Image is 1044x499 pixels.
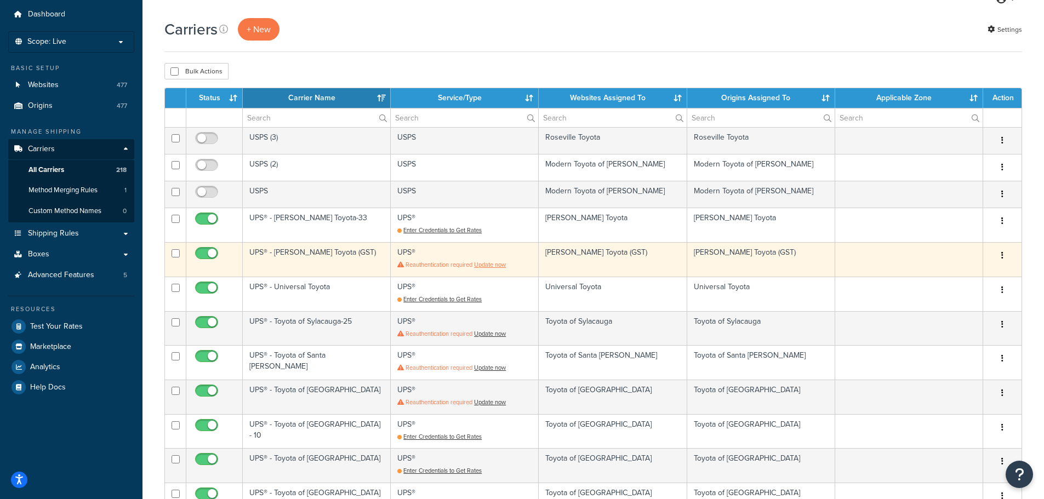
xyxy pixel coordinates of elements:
td: USPS [391,127,539,154]
span: Scope: Live [27,37,66,47]
span: 5 [123,271,127,280]
span: Reauthentication required [406,329,472,338]
td: [PERSON_NAME] Toyota [539,208,687,242]
button: Bulk Actions [164,63,229,79]
th: Origins Assigned To: activate to sort column ascending [687,88,835,108]
td: UPS® - Toyota of Santa [PERSON_NAME] [243,345,391,380]
th: Carrier Name: activate to sort column ascending [243,88,391,108]
td: Modern Toyota of [PERSON_NAME] [539,154,687,181]
a: Boxes [8,244,134,265]
li: Method Merging Rules [8,180,134,200]
td: UPS® [391,311,539,346]
td: UPS® [391,345,539,380]
a: Method Merging Rules 1 [8,180,134,200]
th: Service/Type: activate to sort column ascending [391,88,539,108]
span: 218 [116,165,127,175]
div: Manage Shipping [8,127,134,136]
td: UPS® [391,448,539,483]
li: Origins [8,96,134,116]
a: Enter Credentials to Get Rates [397,466,482,475]
li: Test Your Rates [8,317,134,336]
td: UPS® - [PERSON_NAME] Toyota-33 [243,208,391,242]
a: Analytics [8,357,134,377]
th: Status: activate to sort column ascending [186,88,243,108]
span: All Carriers [28,165,64,175]
td: Toyota of [GEOGRAPHIC_DATA] [539,414,687,449]
span: Custom Method Names [28,207,101,216]
span: Method Merging Rules [28,186,98,195]
span: 477 [117,101,127,111]
td: UPS® [391,208,539,242]
td: Modern Toyota of [PERSON_NAME] [539,181,687,208]
div: Basic Setup [8,64,134,73]
td: Toyota of Sylacauga [539,311,687,346]
a: Carriers [8,139,134,159]
td: [PERSON_NAME] Toyota [687,208,835,242]
input: Search [539,108,686,127]
span: 0 [123,207,127,216]
th: Action [983,88,1022,108]
span: Advanced Features [28,271,94,280]
td: UPS® - Toyota of Sylacauga-25 [243,311,391,346]
a: Marketplace [8,337,134,357]
input: Search [243,108,390,127]
span: 1 [124,186,127,195]
td: Toyota of Santa [PERSON_NAME] [539,345,687,380]
span: Enter Credentials to Get Rates [403,466,482,475]
td: USPS (3) [243,127,391,154]
h1: Carriers [164,19,218,40]
span: Reauthentication required [406,363,472,372]
th: Websites Assigned To: activate to sort column ascending [539,88,687,108]
li: Carriers [8,139,134,222]
button: + New [238,18,279,41]
td: USPS (2) [243,154,391,181]
span: Marketplace [30,342,71,352]
span: Carriers [28,145,55,154]
td: Toyota of [GEOGRAPHIC_DATA] [687,414,835,449]
span: 477 [117,81,127,90]
td: Toyota of [GEOGRAPHIC_DATA] [539,380,687,414]
span: Enter Credentials to Get Rates [403,295,482,303]
td: Roseville Toyota [539,127,687,154]
a: Update now [474,260,506,269]
td: [PERSON_NAME] Toyota (GST) [687,242,835,277]
a: Update now [474,398,506,406]
a: Enter Credentials to Get Rates [397,432,482,441]
span: Origins [28,101,53,111]
td: Modern Toyota of [PERSON_NAME] [687,181,835,208]
a: Settings [988,22,1022,37]
a: Origins 477 [8,96,134,116]
div: Resources [8,305,134,314]
td: Modern Toyota of [PERSON_NAME] [687,154,835,181]
a: Shipping Rules [8,223,134,244]
td: UPS® [391,414,539,449]
a: Dashboard [8,4,134,25]
li: All Carriers [8,160,134,180]
td: Toyota of [GEOGRAPHIC_DATA] [539,448,687,483]
td: Toyota of [GEOGRAPHIC_DATA] [687,448,835,483]
a: Help Docs [8,377,134,397]
span: Dashboard [28,10,65,19]
span: Enter Credentials to Get Rates [403,226,482,234]
td: UPS® [391,242,539,277]
span: Reauthentication required [406,260,472,269]
td: USPS [391,154,539,181]
a: Custom Method Names 0 [8,201,134,221]
button: Open Resource Center [1006,461,1033,488]
span: Help Docs [30,383,66,392]
td: UPS® - Toyota of [GEOGRAPHIC_DATA] [243,448,391,483]
input: Search [835,108,983,127]
td: USPS [391,181,539,208]
a: Update now [474,363,506,372]
a: Update now [474,329,506,338]
span: Enter Credentials to Get Rates [403,432,482,441]
th: Applicable Zone: activate to sort column ascending [835,88,983,108]
li: Advanced Features [8,265,134,285]
a: All Carriers 218 [8,160,134,180]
